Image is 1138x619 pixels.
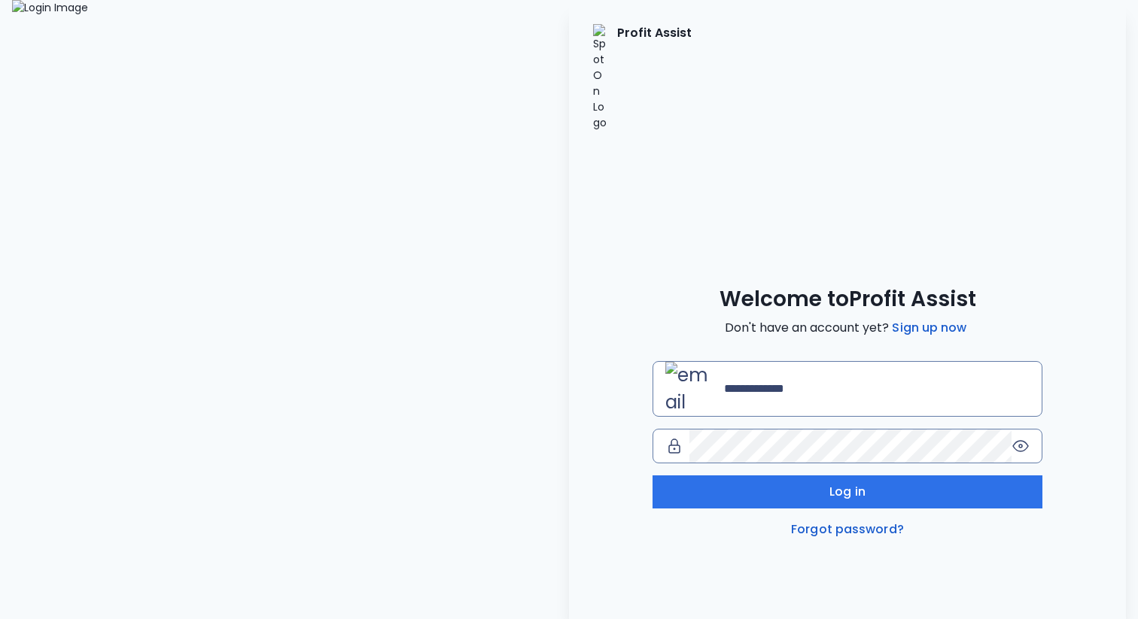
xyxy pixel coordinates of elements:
[829,483,866,501] span: Log in
[593,24,608,131] img: SpotOn Logo
[653,475,1042,508] button: Log in
[665,362,718,416] img: email
[617,24,692,131] p: Profit Assist
[889,319,969,337] a: Sign up now
[788,520,907,539] a: Forgot password?
[725,319,969,337] span: Don't have an account yet?
[720,286,976,313] span: Welcome to Profit Assist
